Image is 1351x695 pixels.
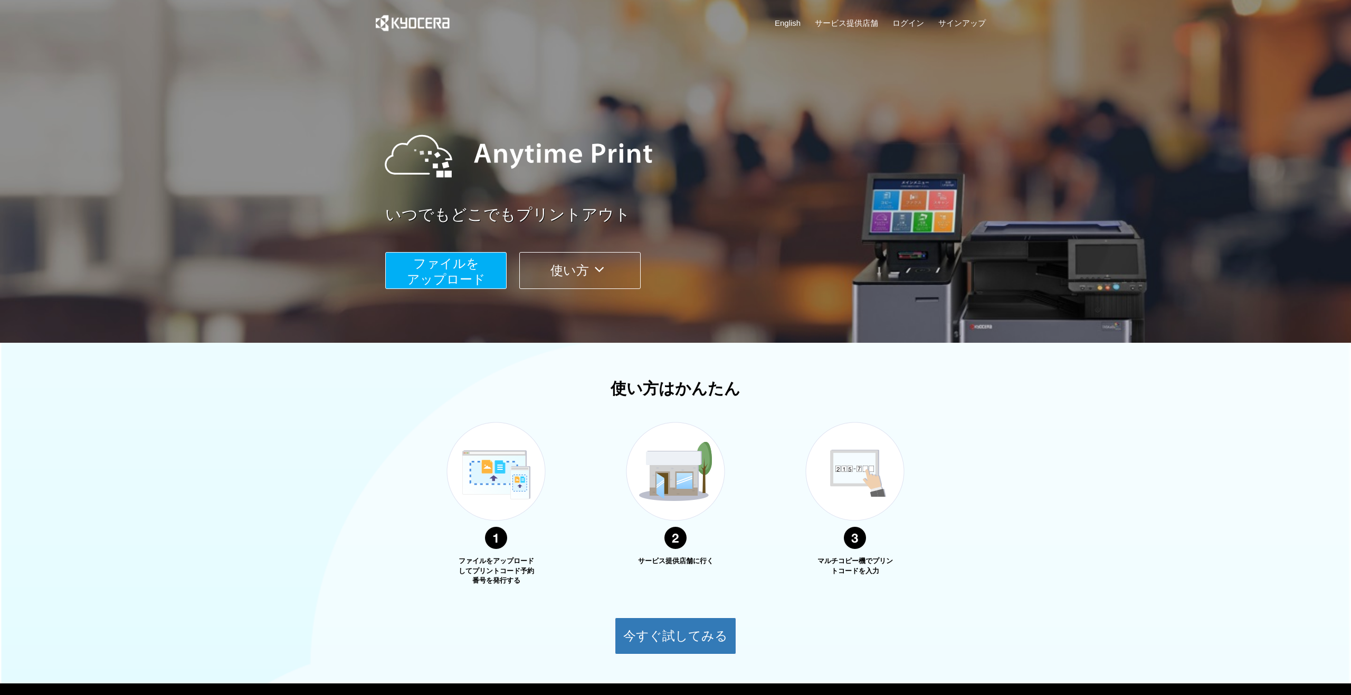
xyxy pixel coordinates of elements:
[385,252,507,289] button: ファイルを​​アップロード
[615,617,736,654] button: 今すぐ試してみる
[385,204,992,226] a: いつでもどこでもプリントアウト
[938,17,986,28] a: サインアップ
[815,556,895,576] p: マルチコピー機でプリントコードを入力
[456,556,536,586] p: ファイルをアップロードしてプリントコード予約番号を発行する
[892,17,924,28] a: ログイン
[636,556,715,566] p: サービス提供店舗に行く
[407,256,486,286] span: ファイルを ​​アップロード
[775,17,801,28] a: English
[815,17,878,28] a: サービス提供店舗
[519,252,641,289] button: 使い方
